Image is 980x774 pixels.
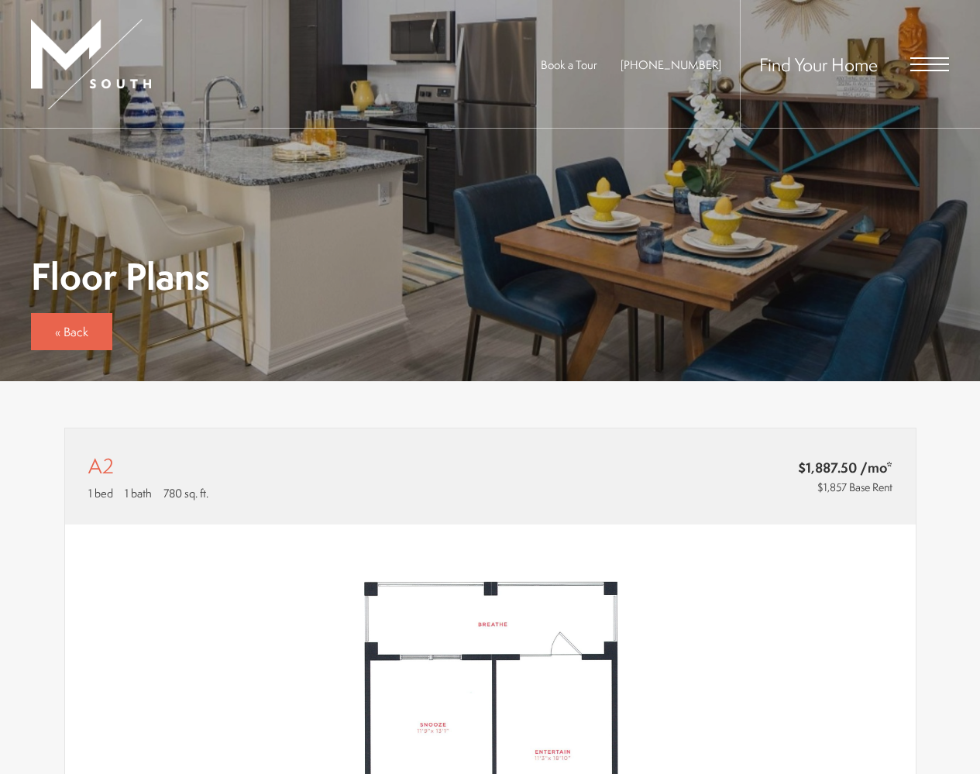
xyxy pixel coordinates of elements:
span: [PHONE_NUMBER] [621,57,721,73]
span: $1,887.50 /mo* [711,458,892,477]
p: Floor Plans [31,259,210,294]
img: MSouth [31,19,151,109]
span: $1,857 Base Rent [817,480,892,495]
a: « Back [31,313,112,350]
span: « Back [55,323,88,340]
span: 780 sq. ft. [163,485,208,501]
a: Call Us at 813-570-8014 [621,57,721,73]
a: Book a Tour [541,57,597,73]
a: Find Your Home [759,52,878,77]
span: 1 bed [88,485,113,501]
span: 1 bath [125,485,152,501]
button: Open Menu [910,57,949,71]
h1: A2 [88,452,114,481]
